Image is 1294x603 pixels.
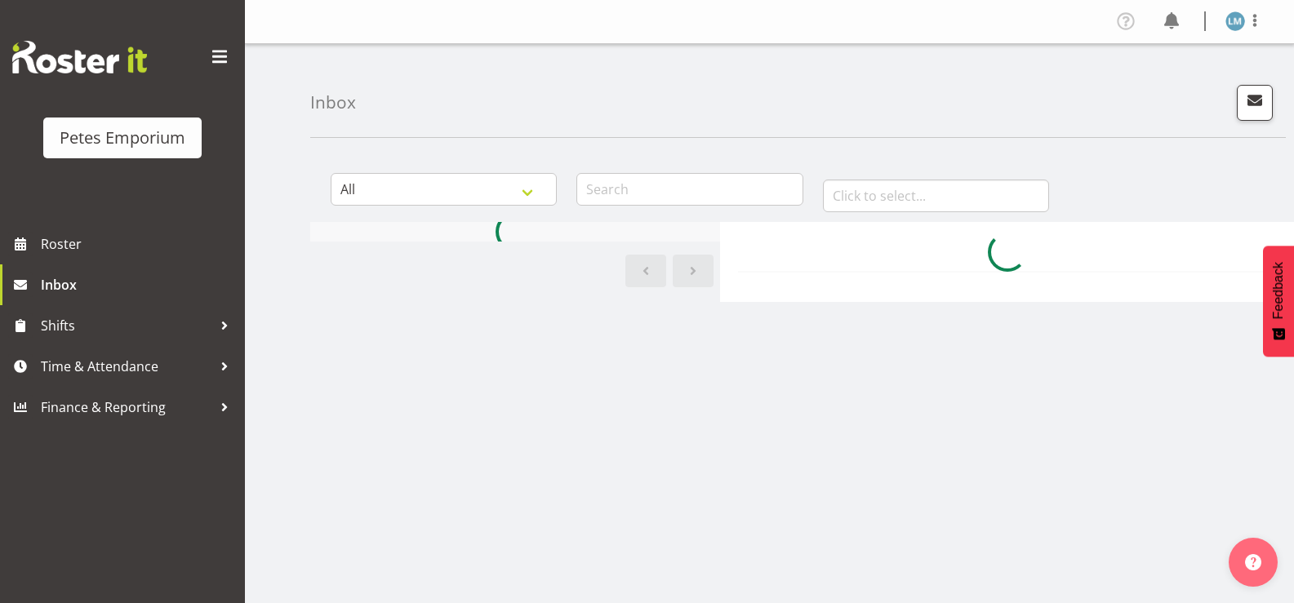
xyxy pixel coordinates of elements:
[1225,11,1245,31] img: lianne-morete5410.jpg
[625,255,666,287] a: Previous page
[41,232,237,256] span: Roster
[60,126,185,150] div: Petes Emporium
[823,180,1049,212] input: Click to select...
[1245,554,1261,570] img: help-xxl-2.png
[41,395,212,419] span: Finance & Reporting
[41,354,212,379] span: Time & Attendance
[41,313,212,338] span: Shifts
[1271,262,1286,319] span: Feedback
[576,173,803,206] input: Search
[310,93,356,112] h4: Inbox
[41,273,237,297] span: Inbox
[673,255,714,287] a: Next page
[12,41,147,73] img: Rosterit website logo
[1263,246,1294,357] button: Feedback - Show survey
